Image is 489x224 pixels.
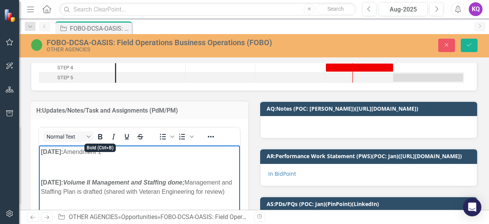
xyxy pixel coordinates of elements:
div: STEP 5 [57,73,73,83]
div: Numbered list [176,131,195,142]
span: Normal Text [47,134,84,140]
h3: AQ:Notes (POC: [PERSON_NAME])([URL][DOMAIN_NAME]) [267,106,473,111]
a: OTHER AGENCIES [69,213,118,221]
h3: AR:Performance Work Statement (PWS)(POC: Jan)([URL][DOMAIN_NAME]) [267,153,473,159]
div: FOBO-DCSA-OASIS: Field Operations Business Operations (FOBO) [70,24,130,33]
button: Search [316,4,355,15]
div: OTHER AGENCIES [47,47,278,52]
h3: AS:PDs/PQs (POC: Jan)(PinPoint)(LinkedIn) [267,201,473,207]
button: Strikethrough [134,131,147,142]
button: Underline [120,131,133,142]
div: STEP 4 [57,63,73,73]
input: Search ClearPoint... [59,3,356,16]
button: Block Normal Text [44,131,93,142]
button: KQ [469,2,483,16]
span: Search [327,6,344,12]
div: Aug-2025 [381,5,425,14]
div: Task: Start date: 2025-08-31 End date: 2025-09-30 [393,74,463,82]
div: FOBO-DCSA-OASIS: Field Operations Business Operations (FOBO) [47,38,278,47]
div: » » [58,213,248,222]
div: Task: Start date: 2025-08-31 End date: 2025-09-30 [39,73,115,83]
button: Aug-2025 [379,2,427,16]
div: FOBO-DCSA-OASIS: Field Operations Business Operations (FOBO) [160,213,337,221]
div: STEP 5 [39,73,115,83]
p: [PERSON_NAME] will be responsible for costing, in coordination with [PERSON_NAME] from Veteran En... [2,112,199,140]
a: Opportunities [121,213,157,221]
div: Open Intercom Messenger [463,198,481,216]
div: Bullet list [156,131,175,142]
h3: H:Updates/Notes/Task and Assignments (PdM/PM) [36,107,243,114]
div: Task: Start date: 2025-08-01 End date: 2025-08-31 [326,64,393,72]
div: STEP 4 [39,63,115,73]
div: Task: Start date: 2025-08-01 End date: 2025-08-31 [39,63,115,73]
button: Italic [107,131,120,142]
button: Reveal or hide additional toolbar items [204,131,217,142]
button: Bold [94,131,107,142]
a: In BidPoint [268,170,296,177]
img: Active [31,39,43,51]
img: ClearPoint Strategy [4,8,17,22]
strong: [DATE]: [2,113,24,120]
